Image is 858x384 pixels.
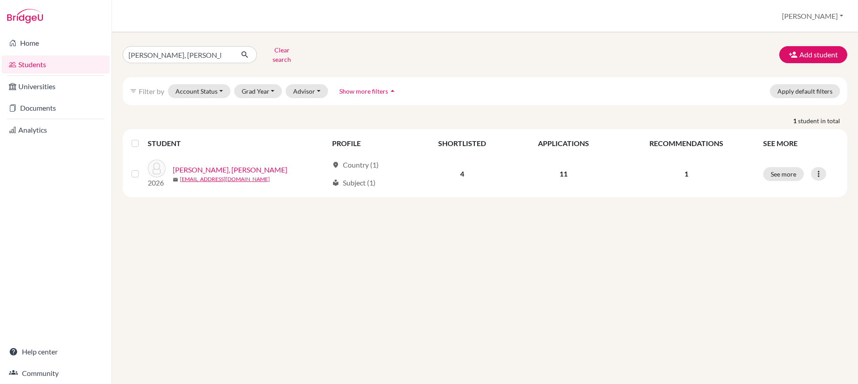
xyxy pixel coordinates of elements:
i: filter_list [130,87,137,95]
img: Bridge-U [7,9,43,23]
img: Ortiz Stoessel, Sebastian Jose [148,160,166,177]
button: Advisor [286,84,328,98]
th: RECOMMENDATIONS [615,133,758,154]
span: student in total [798,116,847,125]
th: STUDENT [148,133,327,154]
a: Help center [2,343,110,361]
div: Country (1) [332,160,379,170]
th: SEE MORE [758,133,844,154]
button: Show more filtersarrow_drop_up [332,84,405,98]
span: Show more filters [339,87,388,95]
button: Account Status [168,84,231,98]
button: Clear search [257,43,307,66]
button: Add student [779,46,847,63]
p: 2026 [148,177,166,188]
th: APPLICATIONS [512,133,615,154]
a: [PERSON_NAME], [PERSON_NAME] [173,164,287,175]
button: Grad Year [234,84,282,98]
a: Students [2,56,110,73]
i: arrow_drop_up [388,86,397,95]
td: 4 [413,154,512,194]
span: local_library [332,179,339,186]
span: location_on [332,161,339,168]
th: PROFILE [327,133,413,154]
strong: 1 [793,116,798,125]
button: Apply default filters [770,84,840,98]
a: Community [2,364,110,382]
a: Home [2,34,110,52]
input: Find student by name... [123,46,234,63]
span: Filter by [139,87,164,95]
button: See more [763,167,804,181]
p: 1 [621,168,752,179]
a: Universities [2,78,110,95]
a: [EMAIL_ADDRESS][DOMAIN_NAME] [180,175,270,183]
a: Analytics [2,121,110,139]
button: [PERSON_NAME] [778,8,847,25]
td: 11 [512,154,615,194]
div: Subject (1) [332,177,376,188]
span: mail [173,177,178,182]
a: Documents [2,99,110,117]
th: SHORTLISTED [413,133,512,154]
